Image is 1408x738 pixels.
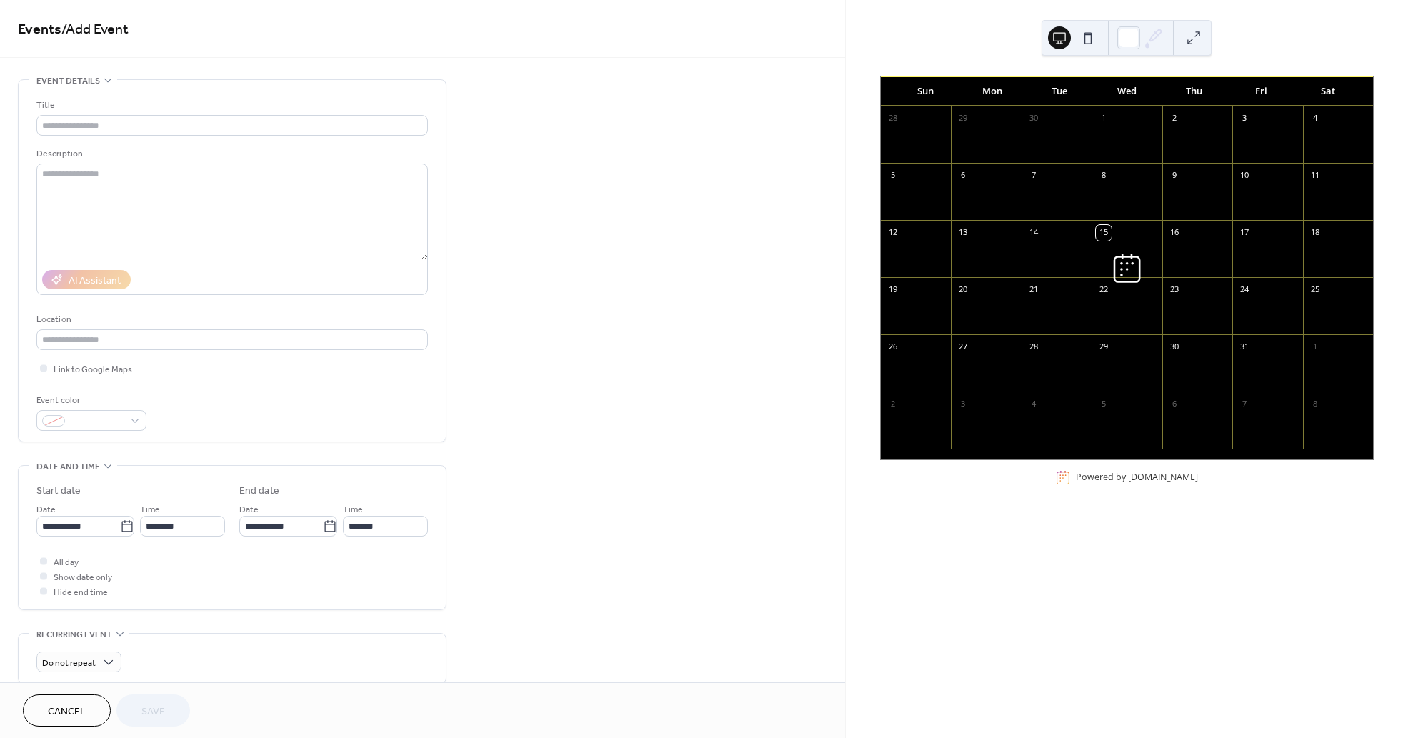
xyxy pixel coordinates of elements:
div: Powered by [1076,471,1198,483]
span: All day [54,555,79,570]
div: 31 [1237,339,1252,355]
span: Hide end time [54,585,108,600]
div: 25 [1307,282,1323,298]
div: Sat [1294,77,1362,106]
span: Date [239,502,259,517]
button: Cancel [23,694,111,727]
div: 14 [1026,225,1042,241]
div: 23 [1167,282,1182,298]
span: Date [36,502,56,517]
div: 28 [1026,339,1042,355]
div: 2 [1167,111,1182,126]
span: Show date only [54,570,112,585]
div: 18 [1307,225,1323,241]
div: 8 [1307,397,1323,412]
div: 9 [1167,168,1182,184]
div: 28 [885,111,901,126]
span: Time [140,502,160,517]
div: 12 [885,225,901,241]
div: Wed [1093,77,1160,106]
div: 4 [1026,397,1042,412]
span: Recurring event [36,627,112,642]
div: 27 [955,339,971,355]
div: 29 [955,111,971,126]
div: 6 [955,168,971,184]
div: 21 [1026,282,1042,298]
div: 2 [885,397,901,412]
span: Cancel [48,704,86,719]
span: Date and time [36,459,100,474]
div: Fri [1227,77,1294,106]
div: 20 [955,282,971,298]
a: [DOMAIN_NAME] [1128,471,1198,483]
div: Event color [36,393,144,408]
div: 17 [1237,225,1252,241]
div: Sun [892,77,959,106]
div: 19 [885,282,901,298]
span: / Add Event [61,16,129,44]
div: 6 [1167,397,1182,412]
div: 24 [1237,282,1252,298]
span: Time [343,502,363,517]
span: Link to Google Maps [54,362,132,377]
div: 26 [885,339,901,355]
div: 8 [1096,168,1112,184]
span: Event details [36,74,100,89]
div: Title [36,98,425,113]
div: 30 [1167,339,1182,355]
div: 10 [1237,168,1252,184]
div: Tue [1026,77,1093,106]
div: 30 [1026,111,1042,126]
div: Mon [959,77,1027,106]
div: 1 [1307,339,1323,355]
div: Location [36,312,425,327]
div: 16 [1167,225,1182,241]
span: Do not repeat [42,655,96,672]
div: 7 [1026,168,1042,184]
div: Description [36,146,425,161]
div: 13 [955,225,971,241]
div: End date [239,484,279,499]
div: 5 [1096,397,1112,412]
div: 1 [1096,111,1112,126]
div: 15 [1096,225,1112,241]
div: 29 [1096,339,1112,355]
div: 11 [1307,168,1323,184]
div: 3 [955,397,971,412]
div: 4 [1307,111,1323,126]
div: 5 [885,168,901,184]
div: 22 [1096,282,1112,298]
div: 7 [1237,397,1252,412]
div: Thu [1160,77,1227,106]
a: Events [18,16,61,44]
div: Start date [36,484,81,499]
div: 3 [1237,111,1252,126]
